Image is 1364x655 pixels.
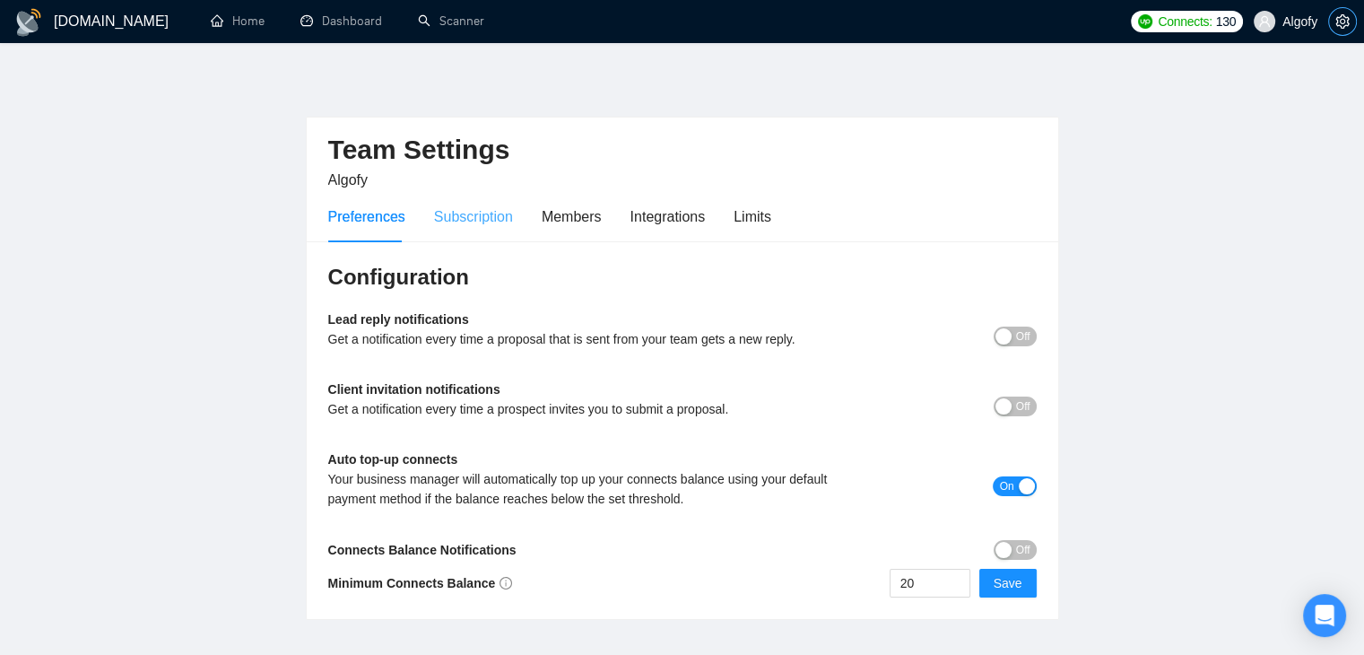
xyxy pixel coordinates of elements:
[1258,15,1271,28] span: user
[328,469,860,509] div: Your business manager will automatically top up your connects balance using your default payment ...
[630,205,706,228] div: Integrations
[211,13,265,29] a: homeHome
[328,452,458,467] b: Auto top-up connects
[328,172,368,188] span: Algofy
[1329,14,1356,29] span: setting
[328,543,517,557] b: Connects Balance Notifications
[1328,7,1357,36] button: setting
[328,132,1037,169] h2: Team Settings
[1216,12,1236,31] span: 130
[300,13,382,29] a: dashboardDashboard
[328,329,860,349] div: Get a notification every time a proposal that is sent from your team gets a new reply.
[328,205,405,228] div: Preferences
[1328,14,1357,29] a: setting
[1303,594,1346,637] div: Open Intercom Messenger
[1158,12,1212,31] span: Connects:
[328,263,1037,292] h3: Configuration
[14,8,43,37] img: logo
[542,205,602,228] div: Members
[434,205,513,228] div: Subscription
[418,13,484,29] a: searchScanner
[1016,397,1030,416] span: Off
[734,205,771,228] div: Limits
[1016,540,1030,560] span: Off
[1016,327,1030,346] span: Off
[328,576,513,590] b: Minimum Connects Balance
[994,573,1022,593] span: Save
[328,312,469,327] b: Lead reply notifications
[979,569,1037,598] button: Save
[500,577,512,589] span: info-circle
[999,476,1013,496] span: On
[328,382,500,397] b: Client invitation notifications
[328,399,860,419] div: Get a notification every time a prospect invites you to submit a proposal.
[1138,14,1152,29] img: upwork-logo.png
